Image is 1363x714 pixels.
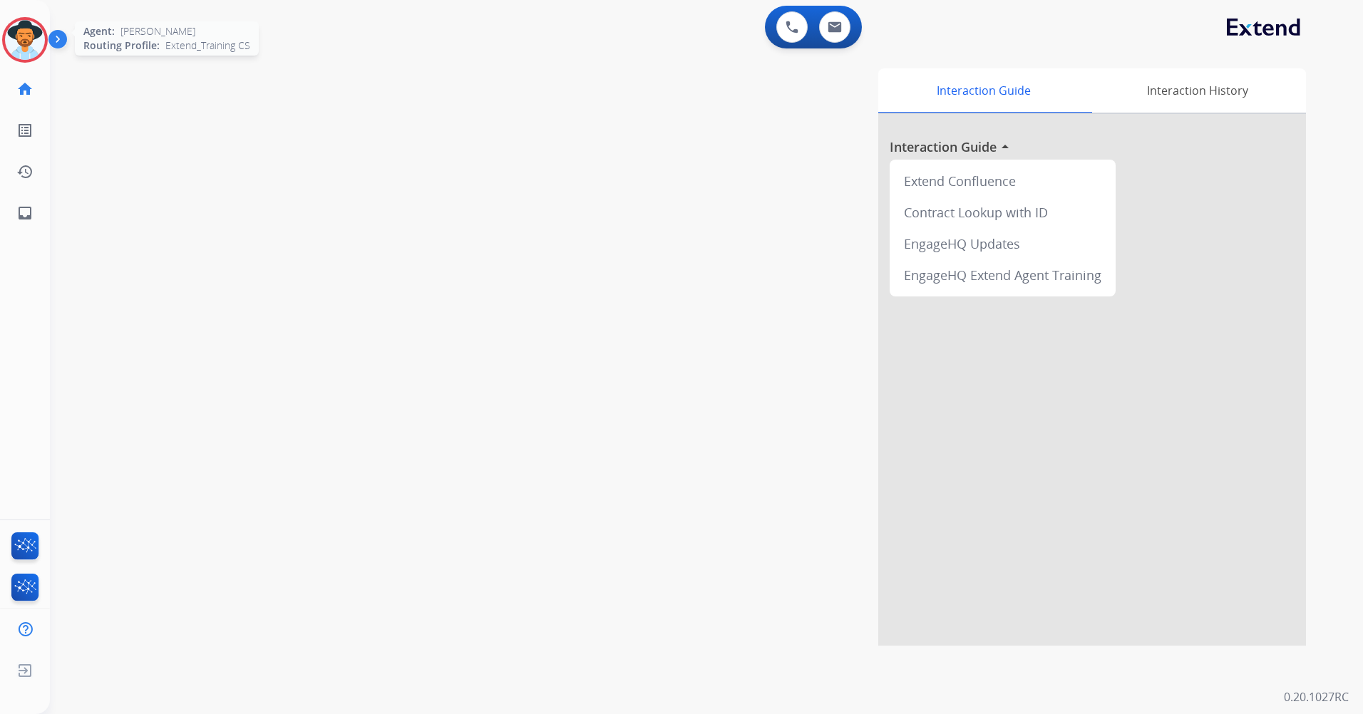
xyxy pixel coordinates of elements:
[16,122,34,139] mat-icon: list_alt
[83,24,115,38] span: Agent:
[83,38,160,53] span: Routing Profile:
[1284,688,1349,705] p: 0.20.1027RC
[16,163,34,180] mat-icon: history
[16,205,34,222] mat-icon: inbox
[895,197,1110,228] div: Contract Lookup with ID
[16,81,34,98] mat-icon: home
[5,20,45,60] img: avatar
[895,259,1110,291] div: EngageHQ Extend Agent Training
[1089,68,1306,113] div: Interaction History
[895,165,1110,197] div: Extend Confluence
[895,228,1110,259] div: EngageHQ Updates
[878,68,1089,113] div: Interaction Guide
[165,38,250,53] span: Extend_Training CS
[120,24,195,38] span: [PERSON_NAME]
